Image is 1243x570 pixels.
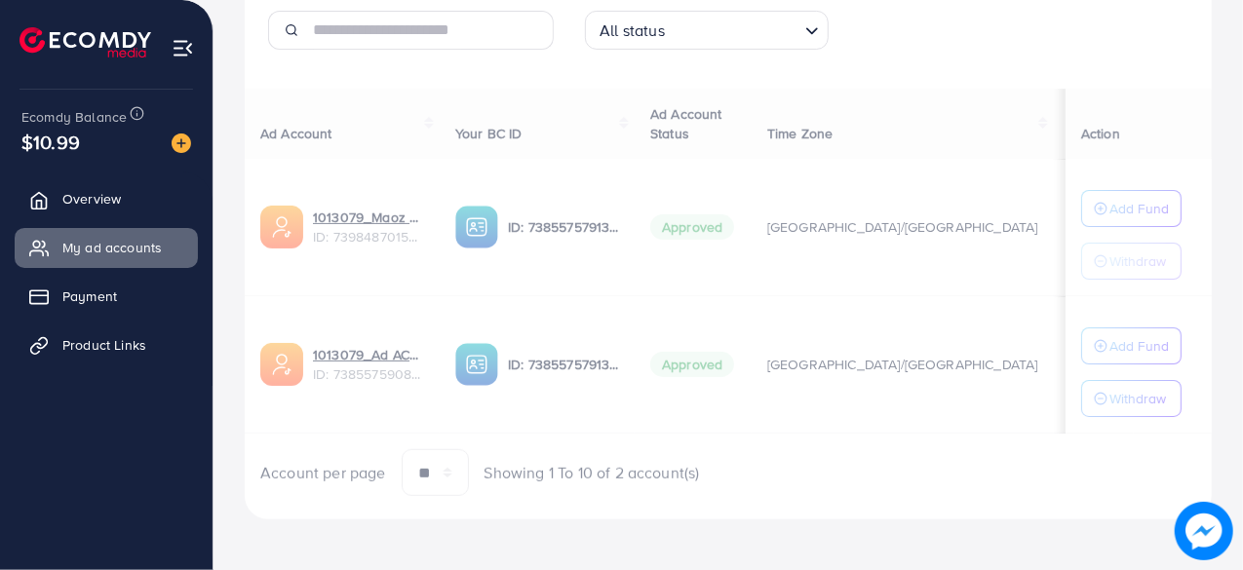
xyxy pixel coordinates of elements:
a: Overview [15,179,198,218]
span: Overview [62,189,121,209]
span: Ecomdy Balance [21,107,127,127]
img: menu [172,37,194,59]
span: My ad accounts [62,238,162,257]
img: logo [19,27,151,57]
img: image [1175,502,1233,560]
span: All status [596,17,669,45]
span: Product Links [62,335,146,355]
div: Search for option [585,11,829,50]
a: My ad accounts [15,228,198,267]
span: $10.99 [21,128,80,156]
img: image [172,133,191,153]
span: Payment [62,286,117,306]
input: Search for option [671,13,797,45]
a: Product Links [15,325,198,364]
a: Payment [15,277,198,316]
